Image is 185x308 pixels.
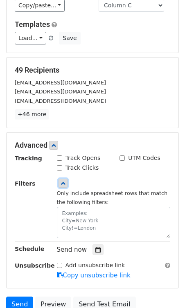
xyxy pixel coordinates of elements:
[15,66,170,75] h5: 49 Recipients
[15,155,42,162] strong: Tracking
[15,262,55,269] strong: Unsubscribe
[57,272,131,279] a: Copy unsubscribe link
[15,32,46,44] a: Load...
[57,246,87,253] span: Send now
[144,269,185,308] iframe: Chat Widget
[15,80,106,86] small: [EMAIL_ADDRESS][DOMAIN_NAME]
[59,32,80,44] button: Save
[128,154,160,162] label: UTM Codes
[15,180,36,187] strong: Filters
[15,109,49,120] a: +46 more
[15,98,106,104] small: [EMAIL_ADDRESS][DOMAIN_NAME]
[65,261,125,270] label: Add unsubscribe link
[144,269,185,308] div: Tiện ích trò chuyện
[15,20,50,29] a: Templates
[15,89,106,95] small: [EMAIL_ADDRESS][DOMAIN_NAME]
[65,164,99,172] label: Track Clicks
[65,154,101,162] label: Track Opens
[57,190,168,206] small: Only include spreadsheet rows that match the following filters:
[15,246,44,252] strong: Schedule
[15,141,170,150] h5: Advanced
